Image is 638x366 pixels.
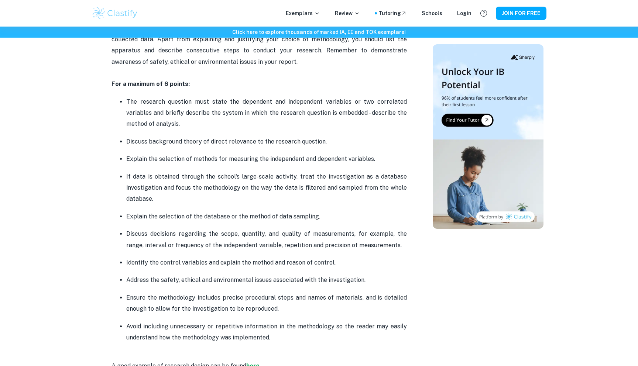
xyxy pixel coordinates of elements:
[378,9,407,17] a: Tutoring
[335,9,360,17] p: Review
[126,257,407,268] p: Identify the control variables and explain the method and reason of control.
[92,6,138,21] img: Clastify logo
[126,228,407,251] p: Discuss decisions regarding the scope, quantity, and quality of measurements, for example, the ra...
[496,7,546,20] button: JOIN FOR FREE
[126,211,407,222] p: Explain the selection of the database or the method of data sampling.
[126,171,407,205] p: If data is obtained through the school's large-scale activity, treat the investigation as a datab...
[126,292,407,315] p: Ensure the methodology includes precise procedural steps and names of materials, and is detailed ...
[112,80,190,87] strong: For a maximum of 6 points:
[422,9,442,17] a: Schools
[477,7,490,20] button: Help and Feedback
[457,9,471,17] a: Login
[112,2,408,65] span: First, you must identify the topic and describe a relevant, fully focused research question. Next...
[126,136,407,147] p: Discuss background theory of direct relevance to the research question.
[126,96,407,130] p: The research question must state the dependent and independent variables or two correlated variab...
[286,9,320,17] p: Exemplars
[126,274,407,286] p: Address the safety, ethical and environmental issues associated with the investigation.
[433,44,543,229] img: Thumbnail
[126,153,407,165] p: Explain the selection of methods for measuring the independent and dependent variables.
[1,28,637,36] h6: Click here to explore thousands of marked IA, EE and TOK exemplars !
[126,321,407,343] p: Avoid including unnecessary or repetitive information in the methodology so the reader may easily...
